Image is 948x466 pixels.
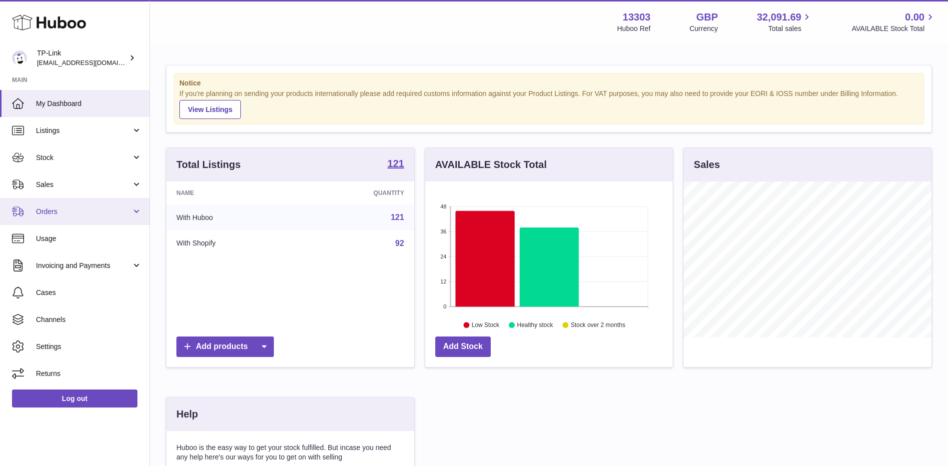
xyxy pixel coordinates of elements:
[36,342,142,351] span: Settings
[12,389,137,407] a: Log out
[696,10,718,24] strong: GBP
[36,153,131,162] span: Stock
[36,180,131,189] span: Sales
[36,207,131,216] span: Orders
[395,239,404,247] a: 92
[617,24,651,33] div: Huboo Ref
[37,48,127,67] div: TP-Link
[36,126,131,135] span: Listings
[757,10,801,24] span: 32,091.69
[179,100,241,119] a: View Listings
[571,321,625,328] text: Stock over 2 months
[387,158,404,170] a: 121
[694,158,720,171] h3: Sales
[440,228,446,234] text: 36
[176,158,241,171] h3: Total Listings
[300,181,414,204] th: Quantity
[176,407,198,421] h3: Help
[440,253,446,259] text: 24
[435,336,491,357] a: Add Stock
[12,50,27,65] img: gaby.chen@tp-link.com
[905,10,925,24] span: 0.00
[166,204,300,230] td: With Huboo
[36,234,142,243] span: Usage
[166,181,300,204] th: Name
[36,288,142,297] span: Cases
[176,443,404,462] p: Huboo is the easy way to get your stock fulfilled. But incase you need any help here's our ways f...
[852,10,936,33] a: 0.00 AVAILABLE Stock Total
[391,213,404,221] a: 121
[36,315,142,324] span: Channels
[166,230,300,256] td: With Shopify
[690,24,718,33] div: Currency
[472,321,500,328] text: Low Stock
[36,99,142,108] span: My Dashboard
[36,261,131,270] span: Invoicing and Payments
[852,24,936,33] span: AVAILABLE Stock Total
[440,203,446,209] text: 48
[623,10,651,24] strong: 13303
[387,158,404,168] strong: 121
[757,10,813,33] a: 32,091.69 Total sales
[443,303,446,309] text: 0
[179,78,919,88] strong: Notice
[435,158,547,171] h3: AVAILABLE Stock Total
[37,58,147,66] span: [EMAIL_ADDRESS][DOMAIN_NAME]
[768,24,813,33] span: Total sales
[440,278,446,284] text: 12
[36,369,142,378] span: Returns
[176,336,274,357] a: Add products
[517,321,553,328] text: Healthy stock
[179,89,919,119] div: If you're planning on sending your products internationally please add required customs informati...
